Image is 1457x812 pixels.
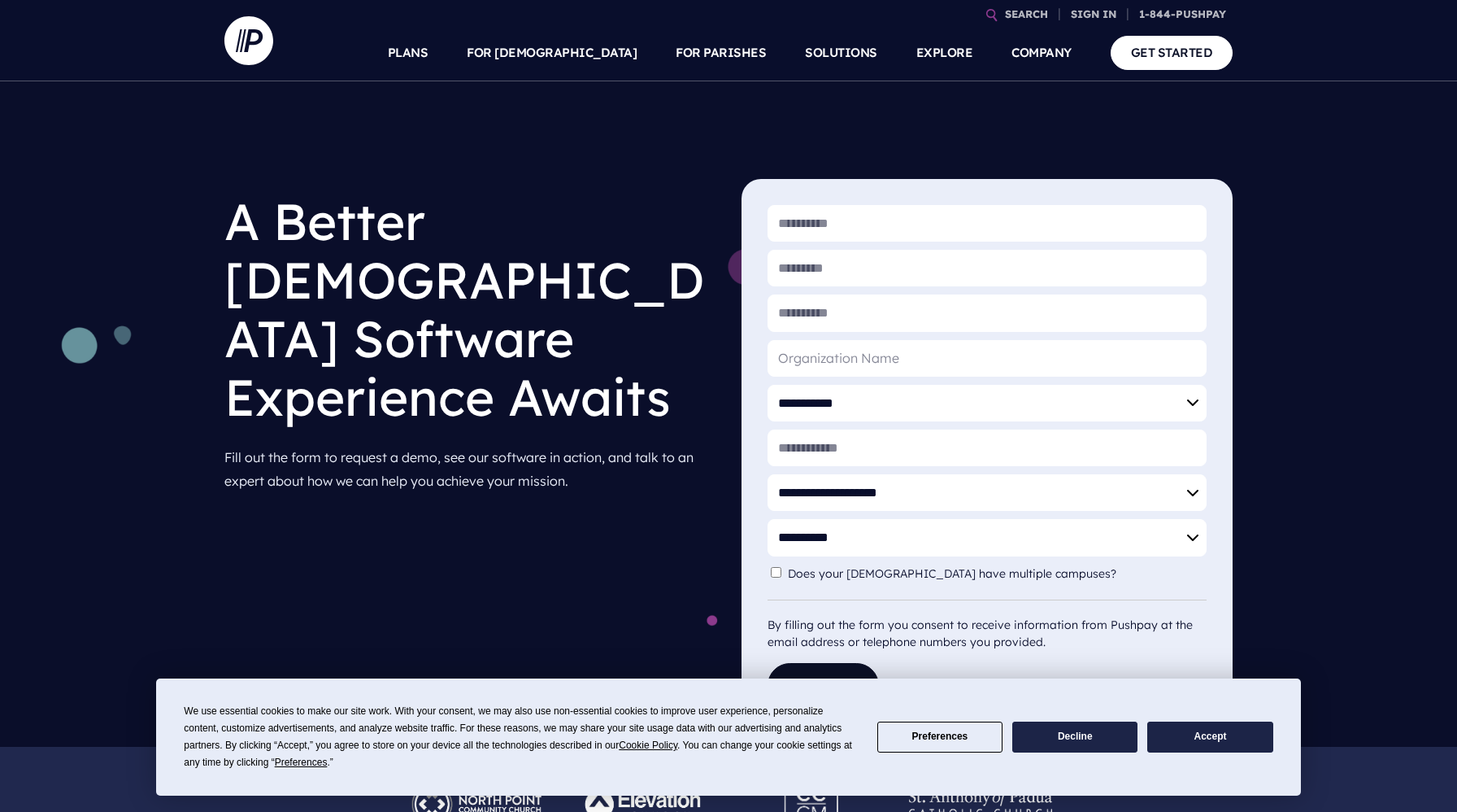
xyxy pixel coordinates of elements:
button: Decline [1012,722,1137,753]
h1: A Better [DEMOGRAPHIC_DATA] Software Experience Awaits [224,179,715,439]
div: We use essential cookies to make our site work. With your consent, we may also use non-essential ... [184,703,857,771]
button: Submit [768,663,879,708]
label: Does your [DEMOGRAPHIC_DATA] have multiple campuses? [788,567,1124,581]
span: Cookie Policy [619,740,677,751]
button: Preferences [877,722,1003,753]
a: SOLUTIONS [805,24,877,81]
a: FOR [DEMOGRAPHIC_DATA] [467,24,637,81]
p: Fill out the form to request a demo, see our software in action, and talk to an expert about how ... [224,439,715,500]
a: EXPLORE [916,24,973,81]
a: FOR PARISHES [676,24,766,81]
a: PLANS [388,24,428,81]
input: Organization Name [768,340,1207,377]
div: Cookie Consent Prompt [156,679,1301,796]
a: GET STARTED [1111,36,1233,69]
a: COMPANY [1011,24,1072,81]
span: Preferences [275,757,328,768]
button: Accept [1147,722,1272,753]
div: By filling out the form you consent to receive information from Pushpay at the email address or t... [768,600,1207,651]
